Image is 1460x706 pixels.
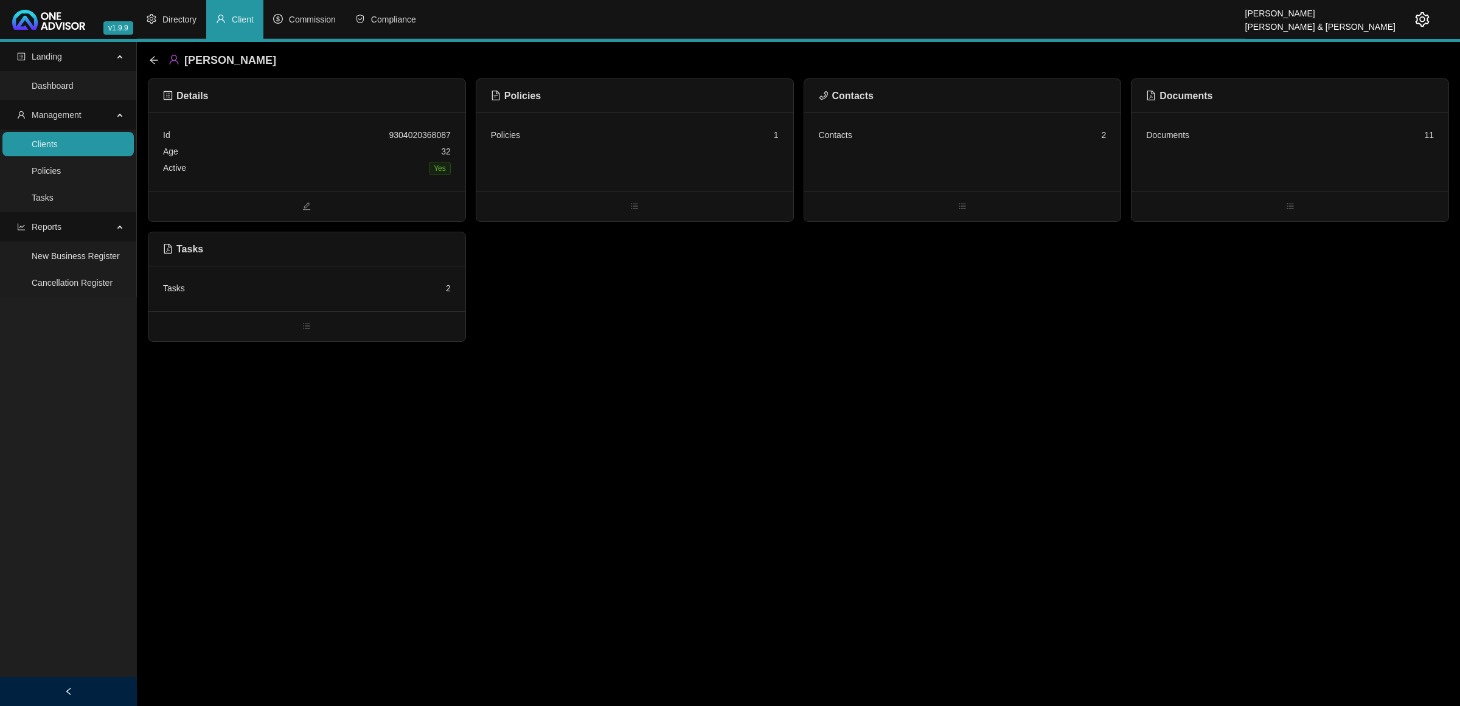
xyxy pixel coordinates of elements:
a: New Business Register [32,251,120,261]
div: Documents [1146,128,1189,142]
div: 1 [774,128,779,142]
div: Contacts [819,128,852,142]
span: 32 [441,147,451,156]
span: Details [163,91,208,101]
span: Yes [429,162,451,175]
span: edit [148,201,465,214]
span: Reports [32,222,61,232]
span: bars [476,201,793,214]
span: Management [32,110,82,120]
span: file-text [491,91,501,100]
span: Landing [32,52,62,61]
span: [PERSON_NAME] [184,54,276,66]
span: Directory [162,15,196,24]
span: profile [17,52,26,61]
div: Id [163,128,170,142]
a: Policies [32,166,61,176]
div: 2 [1101,128,1106,142]
img: 2df55531c6924b55f21c4cf5d4484680-logo-light.svg [12,10,85,30]
span: Documents [1146,91,1212,101]
span: Commission [289,15,336,24]
div: Policies [491,128,520,142]
div: back [149,55,159,66]
div: 9304020368087 [389,128,451,142]
span: Contacts [819,91,874,101]
div: 2 [446,282,451,295]
a: Dashboard [32,81,74,91]
span: bars [1131,201,1448,214]
span: file-pdf [1146,91,1156,100]
span: file-pdf [163,244,173,254]
div: Tasks [163,282,185,295]
span: user [17,111,26,119]
span: left [64,687,73,696]
span: Tasks [163,244,203,254]
span: line-chart [17,223,26,231]
span: setting [1415,12,1430,27]
div: Age [163,145,178,158]
span: setting [147,14,156,24]
span: bars [148,320,465,334]
span: dollar [273,14,283,24]
span: Policies [491,91,541,101]
a: Cancellation Register [32,278,113,288]
span: Compliance [371,15,416,24]
span: Client [232,15,254,24]
span: phone [819,91,829,100]
span: profile [163,91,173,100]
div: 11 [1424,128,1434,142]
span: arrow-left [149,55,159,65]
span: safety [355,14,365,24]
span: bars [804,201,1121,214]
div: [PERSON_NAME] [1245,3,1396,16]
span: user [216,14,226,24]
span: v1.9.9 [103,21,133,35]
div: [PERSON_NAME] & [PERSON_NAME] [1245,16,1396,30]
span: user [169,54,179,65]
div: Active [163,161,186,175]
a: Tasks [32,193,54,202]
a: Clients [32,139,58,149]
